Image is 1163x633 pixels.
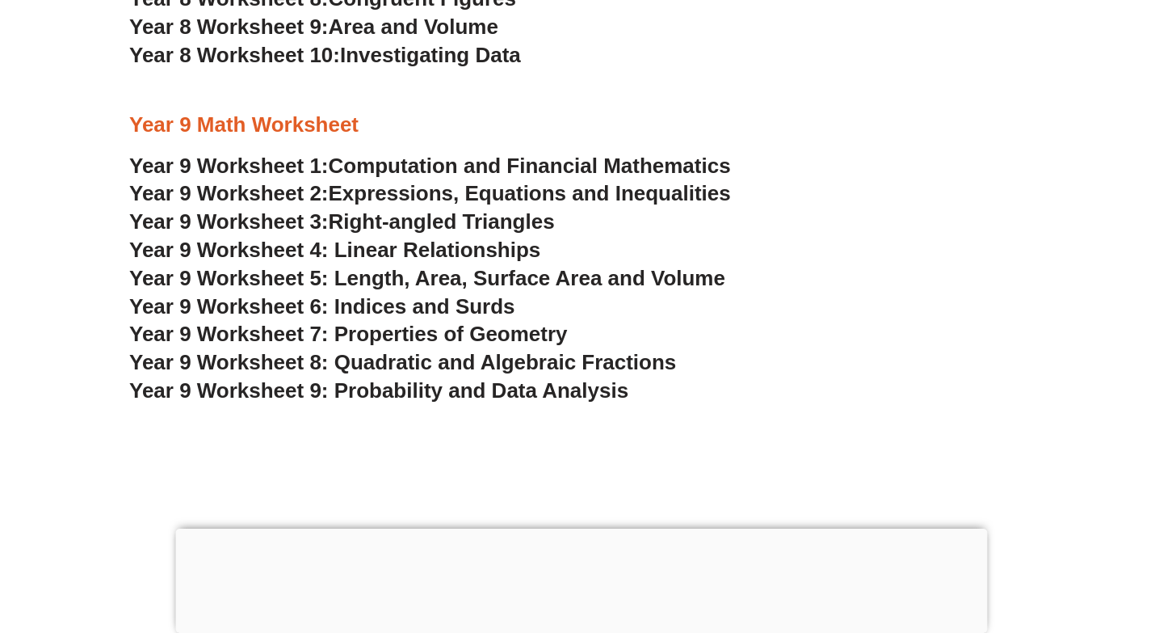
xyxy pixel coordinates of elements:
span: Right-angled Triangles [329,209,555,234]
a: Year 9 Worksheet 2:Expressions, Equations and Inequalities [129,181,731,205]
a: Year 9 Worksheet 1:Computation and Financial Mathematics [129,154,731,178]
iframe: Chat Widget [887,450,1163,633]
span: Year 9 Worksheet 2: [129,181,329,205]
span: Year 9 Worksheet 1: [129,154,329,178]
a: Year 9 Worksheet 8: Quadratic and Algebraic Fractions [129,350,676,374]
a: Year 9 Worksheet 4: Linear Relationships [129,238,540,262]
a: Year 9 Worksheet 5: Length, Area, Surface Area and Volume [129,266,725,290]
span: Year 8 Worksheet 9: [129,15,329,39]
iframe: Advertisement [176,529,988,629]
a: Year 9 Worksheet 3:Right-angled Triangles [129,209,555,234]
span: Investigating Data [340,43,521,67]
a: Year 9 Worksheet 9: Probability and Data Analysis [129,378,628,403]
a: Year 8 Worksheet 10:Investigating Data [129,43,521,67]
span: Computation and Financial Mathematics [329,154,731,178]
a: Year 9 Worksheet 6: Indices and Surds [129,294,515,319]
span: Expressions, Equations and Inequalities [329,181,731,205]
span: Year 8 Worksheet 10: [129,43,340,67]
span: Year 9 Worksheet 3: [129,209,329,234]
a: Year 9 Worksheet 7: Properties of Geometry [129,322,568,346]
h3: Year 9 Math Worksheet [129,112,1034,139]
span: Area and Volume [329,15,498,39]
a: Year 8 Worksheet 9:Area and Volume [129,15,498,39]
